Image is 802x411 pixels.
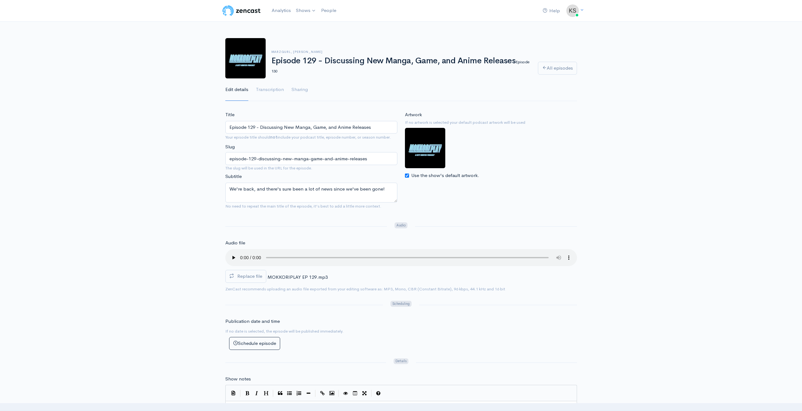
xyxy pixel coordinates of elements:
[225,134,391,140] small: Your episode title should include your podcast title, episode number, or season number.
[540,4,563,18] a: Help
[318,389,327,398] button: Create Link
[271,56,530,74] h1: Episode 129 - Discussing New Manga, Game, and Anime Releases
[566,4,579,17] img: ...
[225,121,397,134] input: What is the episode's title?
[229,337,280,350] button: Schedule episode
[285,389,294,398] button: Generic List
[225,183,397,203] textarea: We're back, and there's sure been a lot of news since we've been gone!
[341,389,350,398] button: Toggle Preview
[271,59,529,74] small: Episode 130
[291,78,308,101] a: Sharing
[350,389,360,398] button: Toggle Side by Side
[225,111,234,118] label: Title
[225,143,235,151] label: Slug
[225,152,397,165] input: title-of-episode
[225,286,505,292] small: ZenCast recommends uploading an audio file exported from your editing software as: MP3, Mono, CBR...
[268,274,328,280] span: MOKKORIPLAY EP 129.mp3
[252,389,262,398] button: Italic
[240,390,241,397] i: |
[294,389,304,398] button: Numbered List
[225,239,245,247] label: Audio file
[222,4,262,17] img: ZenCast Logo
[315,390,316,397] i: |
[269,4,293,17] a: Analytics
[225,173,242,180] label: Subtitle
[275,389,285,398] button: Quote
[243,389,252,398] button: Bold
[781,390,796,405] iframe: gist-messenger-bubble-iframe
[229,388,238,397] button: Insert Show Notes Template
[225,78,248,101] a: Edit details
[262,389,271,398] button: Heading
[411,172,479,179] label: Use the show's default artwork.
[270,134,277,140] strong: not
[360,389,369,398] button: Toggle Fullscreen
[405,111,422,118] label: Artwork
[319,4,339,17] a: People
[225,318,280,325] label: Publication date and time
[225,203,381,209] small: No need to repeat the main title of the episode, it's best to add a little more context.
[405,119,577,126] small: If no artwork is selected your default podcast artwork will be used
[237,273,262,279] span: Replace file
[327,389,337,398] button: Insert Image
[394,358,408,364] span: Details
[256,78,284,101] a: Transcription
[395,222,407,228] span: Audio
[371,390,372,397] i: |
[374,389,383,398] button: Markdown Guide
[293,4,319,18] a: Shows
[390,301,411,307] span: Scheduling
[225,165,397,171] small: The slug will be used in the URL for the episode.
[225,328,343,334] small: If no date is selected, the episode will be published immediately.
[271,50,530,54] h6: MarzGurl, [PERSON_NAME]
[273,390,274,397] i: |
[538,62,577,75] a: All episodes
[225,375,251,383] label: Show notes
[338,390,339,397] i: |
[304,389,313,398] button: Insert Horizontal Line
